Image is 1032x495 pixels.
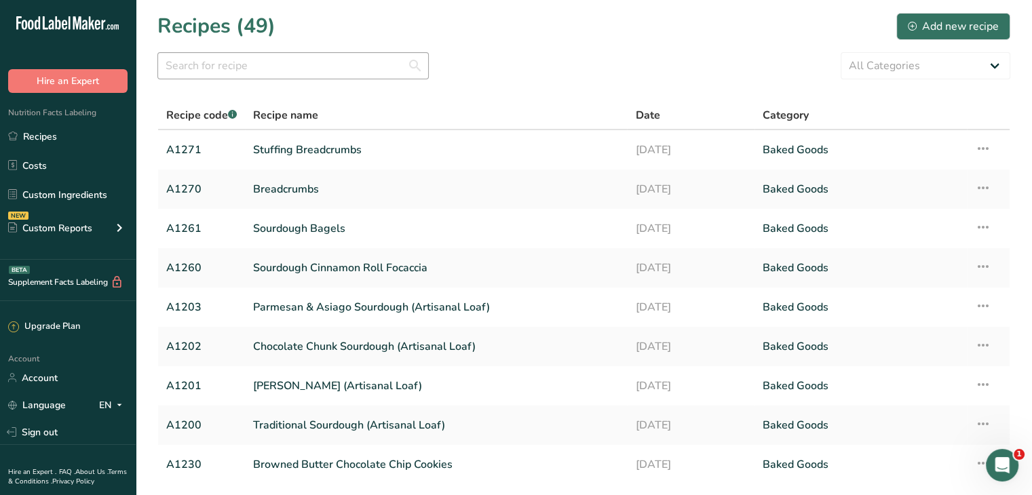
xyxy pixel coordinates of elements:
[253,450,619,479] a: Browned Butter Chocolate Chip Cookies
[635,450,746,479] a: [DATE]
[166,332,237,361] a: A1202
[253,411,619,439] a: Traditional Sourdough (Artisanal Loaf)
[75,467,108,477] a: About Us .
[896,13,1010,40] button: Add new recipe
[253,372,619,400] a: [PERSON_NAME] (Artisanal Loaf)
[166,108,237,123] span: Recipe code
[253,332,619,361] a: Chocolate Chunk Sourdough (Artisanal Loaf)
[166,214,237,243] a: A1261
[763,450,959,479] a: Baked Goods
[635,254,746,282] a: [DATE]
[8,467,56,477] a: Hire an Expert .
[763,332,959,361] a: Baked Goods
[8,212,28,220] div: NEW
[253,175,619,203] a: Breadcrumbs
[52,477,94,486] a: Privacy Policy
[635,411,746,439] a: [DATE]
[253,107,318,123] span: Recipe name
[8,221,92,235] div: Custom Reports
[157,11,275,41] h1: Recipes (49)
[157,52,429,79] input: Search for recipe
[635,107,660,123] span: Date
[8,467,127,486] a: Terms & Conditions .
[635,372,746,400] a: [DATE]
[99,397,128,413] div: EN
[635,175,746,203] a: [DATE]
[908,18,999,35] div: Add new recipe
[253,254,619,282] a: Sourdough Cinnamon Roll Focaccia
[763,214,959,243] a: Baked Goods
[635,332,746,361] a: [DATE]
[8,320,80,334] div: Upgrade Plan
[8,69,128,93] button: Hire an Expert
[635,136,746,164] a: [DATE]
[166,450,237,479] a: A1230
[763,254,959,282] a: Baked Goods
[635,214,746,243] a: [DATE]
[253,293,619,321] a: Parmesan & Asiago Sourdough (Artisanal Loaf)
[166,136,237,164] a: A1271
[166,254,237,282] a: A1260
[166,293,237,321] a: A1203
[59,467,75,477] a: FAQ .
[9,266,30,274] div: BETA
[166,175,237,203] a: A1270
[166,372,237,400] a: A1201
[253,214,619,243] a: Sourdough Bagels
[763,107,809,123] span: Category
[635,293,746,321] a: [DATE]
[166,411,237,439] a: A1200
[253,136,619,164] a: Stuffing Breadcrumbs
[1014,449,1025,460] span: 1
[763,293,959,321] a: Baked Goods
[763,175,959,203] a: Baked Goods
[763,411,959,439] a: Baked Goods
[763,136,959,164] a: Baked Goods
[763,372,959,400] a: Baked Goods
[986,449,1018,481] iframe: Intercom live chat
[8,393,66,417] a: Language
